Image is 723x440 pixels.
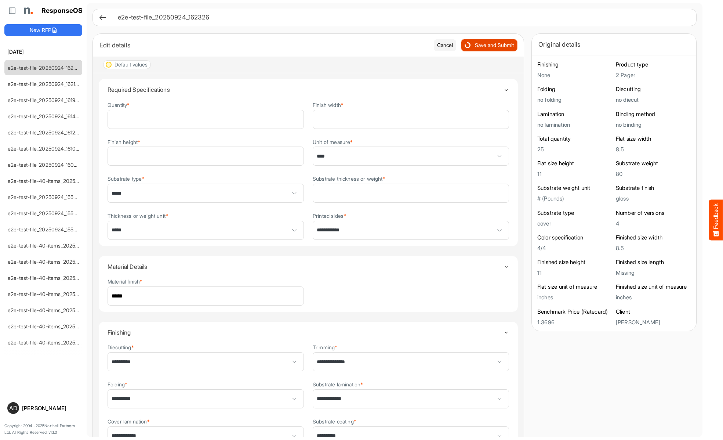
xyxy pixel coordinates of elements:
[8,291,106,297] a: e2e-test-file-40-items_20250924_152927
[616,61,691,68] h6: Product type
[8,194,81,200] a: e2e-test-file_20250924_155915
[4,48,82,56] h6: [DATE]
[313,102,344,108] label: Finish width
[8,113,82,119] a: e2e-test-file_20250924_161429
[118,14,684,21] h6: e2e-test-file_20250924_162326
[4,24,82,36] button: New RFP
[108,419,150,424] label: Cover lamination
[537,146,612,152] h5: 25
[537,61,612,68] h6: Finishing
[8,178,107,184] a: e2e-test-file-40-items_20250924_160529
[616,234,691,241] h6: Finished size width
[108,86,504,93] h4: Required Specifications
[616,171,691,177] h5: 80
[537,195,612,202] h5: # (Pounds)
[8,81,82,87] a: e2e-test-file_20250924_162142
[616,195,691,202] h5: gloss
[616,270,691,276] h5: Missing
[108,329,504,336] h4: Finishing
[616,294,691,300] h5: inches
[616,97,691,103] h5: no diecut
[108,139,140,145] label: Finish height
[108,263,504,270] h4: Material Details
[115,62,148,67] div: Default values
[616,209,691,217] h6: Number of versions
[434,39,456,51] button: Cancel
[108,256,509,277] summary: Toggle content
[8,65,83,71] a: e2e-test-file_20250924_162326
[537,160,612,167] h6: Flat size height
[538,39,690,50] div: Original details
[537,259,612,266] h6: Finished size height
[709,200,723,241] button: Feedback
[537,283,612,291] h6: Flat size unit of measure
[537,308,612,315] h6: Benchmark Price (Ratecard)
[537,72,612,78] h5: None
[537,86,612,93] h6: Folding
[313,382,363,387] label: Substrate lamination
[313,139,353,145] label: Unit of measure
[108,213,168,219] label: Thickness or weight unit
[616,283,691,291] h6: Finished size unit of measure
[616,308,691,315] h6: Client
[8,162,81,168] a: e2e-test-file_20250924_160917
[537,294,612,300] h5: inches
[616,146,691,152] h5: 8.5
[616,122,691,128] h5: no binding
[537,209,612,217] h6: Substrate type
[108,322,509,343] summary: Toggle content
[108,382,127,387] label: Folding
[8,97,81,103] a: e2e-test-file_20250924_161957
[616,245,691,251] h5: 8.5
[108,176,144,181] label: Substrate type
[616,111,691,118] h6: Binding method
[4,423,82,436] p: Copyright 2004 - 2025 Northell Partners Ltd. All Rights Reserved. v 1.1.0
[41,7,83,15] h1: ResponseOS
[108,345,134,350] label: Diecutting
[108,79,509,100] summary: Toggle content
[616,184,691,192] h6: Substrate finish
[537,220,612,227] h5: cover
[20,3,35,18] img: Northell
[9,405,17,411] span: AD
[313,345,337,350] label: Trimming
[537,135,612,143] h6: Total quantity
[8,145,82,152] a: e2e-test-file_20250924_161029
[8,259,108,265] a: e2e-test-file-40-items_20250924_154244
[537,270,612,276] h5: 11
[537,111,612,118] h6: Lamination
[22,405,79,411] div: [PERSON_NAME]
[313,176,385,181] label: Substrate thickness or weight
[537,319,612,325] h5: 1.3696
[537,171,612,177] h5: 11
[8,226,83,232] a: e2e-test-file_20250924_155648
[616,160,691,167] h6: Substrate weight
[616,259,691,266] h6: Finished size length
[616,135,691,143] h6: Flat size width
[8,275,105,281] a: e2e-test-file-40-items_20250924_154112
[313,213,346,219] label: Printed sides
[616,319,691,325] h5: [PERSON_NAME]
[99,40,428,50] div: Edit details
[537,122,612,128] h5: no lamination
[537,245,612,251] h5: 4/4
[8,339,107,346] a: e2e-test-file-40-items_20250924_132534
[313,419,356,424] label: Substrate coating
[8,210,83,216] a: e2e-test-file_20250924_155800
[8,129,81,136] a: e2e-test-file_20250924_161235
[537,97,612,103] h5: no folding
[8,242,107,249] a: e2e-test-file-40-items_20250924_155342
[616,86,691,93] h6: Diecutting
[537,234,612,241] h6: Color specification
[108,279,143,284] label: Material finish
[616,220,691,227] h5: 4
[616,72,691,78] h5: 2 Pager
[8,323,107,329] a: e2e-test-file-40-items_20250924_133443
[537,184,612,192] h6: Substrate weight unit
[8,307,107,313] a: e2e-test-file-40-items_20250924_134702
[108,102,130,108] label: Quantity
